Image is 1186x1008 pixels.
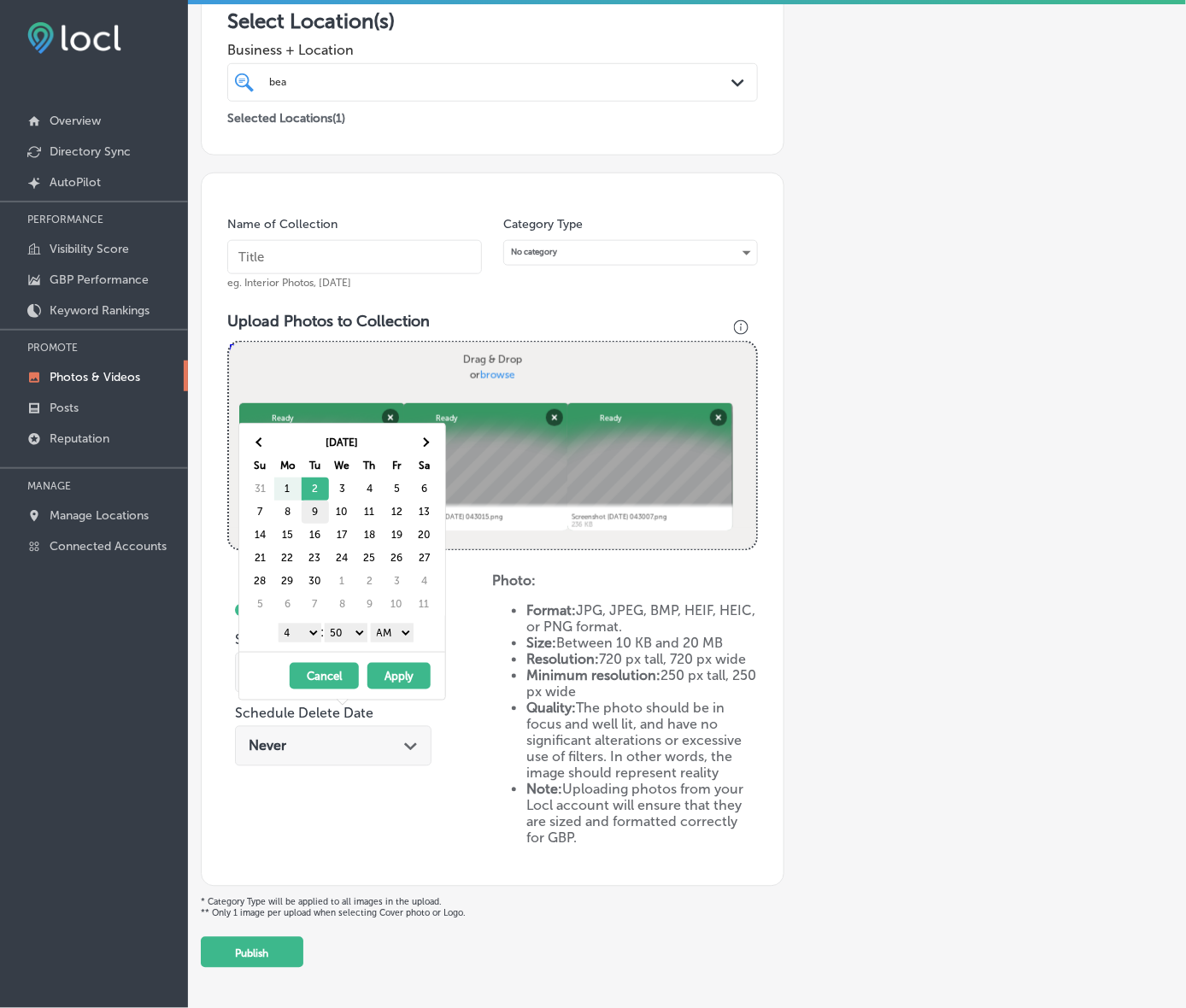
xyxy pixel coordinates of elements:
[411,524,438,547] td: 20
[50,114,101,128] p: Overview
[247,524,274,547] td: 14
[247,454,274,478] th: Su
[356,501,384,524] td: 11
[246,619,445,645] div: :
[356,454,384,478] th: Th
[458,346,527,387] label: Drag & Drop or
[384,454,411,478] th: Fr
[526,668,757,700] li: 250 px tall, 250 px wide
[329,593,356,616] td: 8
[526,636,757,652] li: Between 10 KB and 20 MB
[247,570,274,593] td: 28
[235,632,328,648] label: Schedule Date
[526,652,599,668] strong: Resolution:
[384,547,411,570] td: 26
[50,175,101,190] p: AutoPilot
[356,478,384,501] td: 4
[247,478,274,501] td: 31
[274,593,302,616] td: 6
[274,547,302,570] td: 22
[302,454,329,478] th: Tu
[227,104,345,126] p: Selected Locations ( 1 )
[247,547,274,570] td: 21
[227,217,338,231] label: Name of Collection
[384,478,411,501] td: 5
[329,570,356,593] td: 1
[329,501,356,524] td: 10
[302,524,329,547] td: 16
[411,478,438,501] td: 6
[50,370,140,384] p: Photos & Videos
[247,593,274,616] td: 5
[480,368,515,380] span: browse
[290,663,359,689] button: Cancel
[329,524,356,547] td: 17
[411,570,438,593] td: 4
[227,240,482,274] input: Title
[356,570,384,593] td: 2
[504,241,757,264] div: No category
[50,144,131,159] p: Directory Sync
[302,547,329,570] td: 23
[274,501,302,524] td: 8
[356,547,384,570] td: 25
[227,9,758,33] h3: Select Location(s)
[50,431,109,446] p: Reputation
[329,478,356,501] td: 3
[50,539,167,554] p: Connected Accounts
[526,603,576,619] strong: Format:
[356,524,384,547] td: 18
[526,782,562,798] strong: Note:
[411,593,438,616] td: 11
[274,524,302,547] td: 15
[526,636,556,652] strong: Size:
[50,273,149,287] p: GBP Performance
[50,303,150,318] p: Keyword Rankings
[503,217,583,231] label: Category Type
[302,593,329,616] td: 7
[526,652,757,668] li: 720 px tall, 720 px wide
[50,508,149,523] p: Manage Locations
[302,501,329,524] td: 9
[411,454,438,478] th: Sa
[384,501,411,524] td: 12
[329,454,356,478] th: We
[227,312,758,331] h3: Upload Photos to Collection
[492,573,536,589] strong: Photo:
[227,42,758,58] span: Business + Location
[411,547,438,570] td: 27
[384,524,411,547] td: 19
[526,603,757,636] li: JPG, JPEG, BMP, HEIF, HEIC, or PNG format.
[526,700,576,717] strong: Quality:
[526,668,661,684] strong: Minimum resolution:
[274,431,411,454] th: [DATE]
[27,22,121,54] img: fda3e92497d09a02dc62c9cd864e3231.png
[274,570,302,593] td: 29
[367,663,431,689] button: Apply
[329,547,356,570] td: 24
[201,897,1173,919] p: * Category Type will be applied to all images in the upload. ** Only 1 image per upload when sele...
[201,937,303,968] button: Publish
[356,593,384,616] td: 9
[526,700,757,782] li: The photo should be in focus and well lit, and have no significant alterations or excessive use o...
[274,478,302,501] td: 1
[274,454,302,478] th: Mo
[249,738,286,754] span: Never
[411,501,438,524] td: 13
[50,242,129,256] p: Visibility Score
[526,782,757,847] li: Uploading photos from your Locl account will ensure that they are sized and formatted correctly f...
[227,277,351,289] span: eg. Interior Photos, [DATE]
[384,593,411,616] td: 10
[235,706,373,722] label: Schedule Delete Date
[302,478,329,501] td: 2
[302,570,329,593] td: 30
[50,401,79,415] p: Posts
[247,501,274,524] td: 7
[384,570,411,593] td: 3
